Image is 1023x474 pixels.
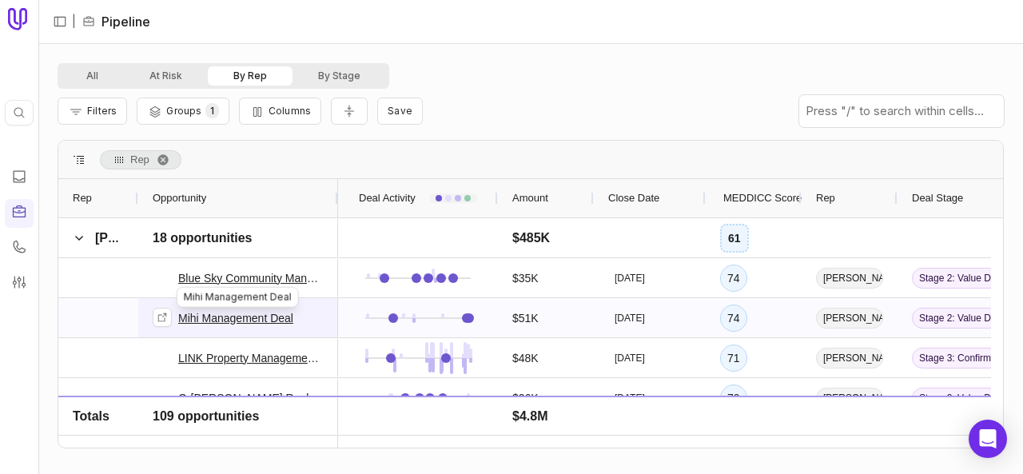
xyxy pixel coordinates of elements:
[178,269,324,288] a: Blue Sky Community Management, LLC Deal
[359,189,416,208] span: Deal Activity
[166,105,201,117] span: Groups
[615,312,645,325] time: [DATE]
[58,98,127,125] button: Filter Pipeline
[512,309,539,328] span: $51K
[608,189,659,208] span: Close Date
[615,272,645,285] time: [DATE]
[178,388,324,408] a: G-[PERSON_NAME] Real Estate & Property Management - New Deal
[816,428,883,448] span: [PERSON_NAME]
[816,308,883,329] span: [PERSON_NAME]
[100,150,181,169] div: Row Groups
[512,189,548,208] span: Amount
[615,392,645,404] time: [DATE]
[912,308,1003,329] span: Stage 2: Value Demonstration
[912,268,1003,289] span: Stage 2: Value Demonstration
[153,229,252,248] span: 18 opportunities
[512,388,539,408] span: $26K
[100,150,181,169] span: Rep. Press ENTER to sort. Press DELETE to remove
[720,305,747,332] div: 74
[912,189,963,208] span: Deal Stage
[816,189,835,208] span: Rep
[512,269,539,288] span: $35K
[720,424,747,452] div: 69
[205,103,219,118] span: 1
[723,189,802,208] span: MEDDICC Score
[178,349,324,368] a: LINK Property Management - New Deal
[61,66,124,86] button: All
[331,98,368,125] button: Collapse all rows
[73,189,92,208] span: Rep
[239,98,321,125] button: Columns
[208,66,293,86] button: By Rep
[912,388,1003,408] span: Stage 2: Value Demonstration
[293,66,386,86] button: By Stage
[912,348,1003,368] span: Stage 3: Confirmation
[48,10,72,34] button: Expand sidebar
[615,432,645,444] time: [DATE]
[377,98,423,125] button: Create a new saved view
[124,66,208,86] button: At Risk
[720,384,747,412] div: 70
[130,150,149,169] span: Rep
[95,231,202,245] span: [PERSON_NAME]
[912,428,1003,448] span: Stage 3: Confirmation
[799,95,1004,127] input: Press "/" to search within cells...
[615,352,645,364] time: [DATE]
[153,189,206,208] span: Opportunity
[720,224,749,253] div: 61
[178,309,293,328] a: Mihi Management Deal
[87,105,117,117] span: Filters
[969,420,1007,458] div: Open Intercom Messenger
[269,105,311,117] span: Columns
[816,268,883,289] span: [PERSON_NAME]
[512,428,544,448] span: $102K
[816,348,883,368] span: [PERSON_NAME]
[72,12,76,31] span: |
[720,179,787,217] div: MEDDICC Score
[388,105,412,117] span: Save
[512,349,539,368] span: $48K
[82,12,150,31] li: Pipeline
[137,98,229,125] button: Group Pipeline
[720,265,747,292] div: 74
[512,229,550,248] span: $485K
[178,428,324,448] a: Home Association Solutions, LLC - New Deal
[816,388,883,408] span: [PERSON_NAME]
[177,287,299,308] div: Mihi Management Deal
[720,345,747,372] div: 71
